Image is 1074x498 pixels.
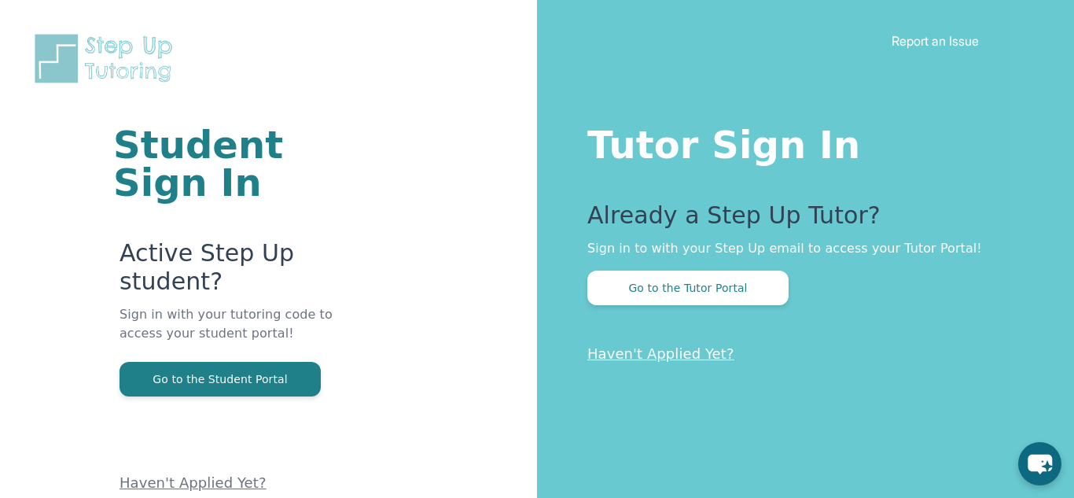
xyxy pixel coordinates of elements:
a: Go to the Student Portal [120,371,321,386]
p: Already a Step Up Tutor? [587,201,1011,239]
p: Sign in with your tutoring code to access your student portal! [120,305,348,362]
a: Haven't Applied Yet? [120,474,267,491]
a: Haven't Applied Yet? [587,345,734,362]
button: chat-button [1018,442,1061,485]
button: Go to the Tutor Portal [587,271,789,305]
button: Go to the Student Portal [120,362,321,397]
p: Sign in to with your Step Up email to access your Tutor Portal! [587,239,1011,258]
a: Report an Issue [892,33,979,49]
img: Step Up Tutoring horizontal logo [31,31,182,86]
a: Go to the Tutor Portal [587,280,789,295]
p: Active Step Up student? [120,239,348,305]
h1: Student Sign In [113,126,348,201]
h1: Tutor Sign In [587,120,1011,164]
